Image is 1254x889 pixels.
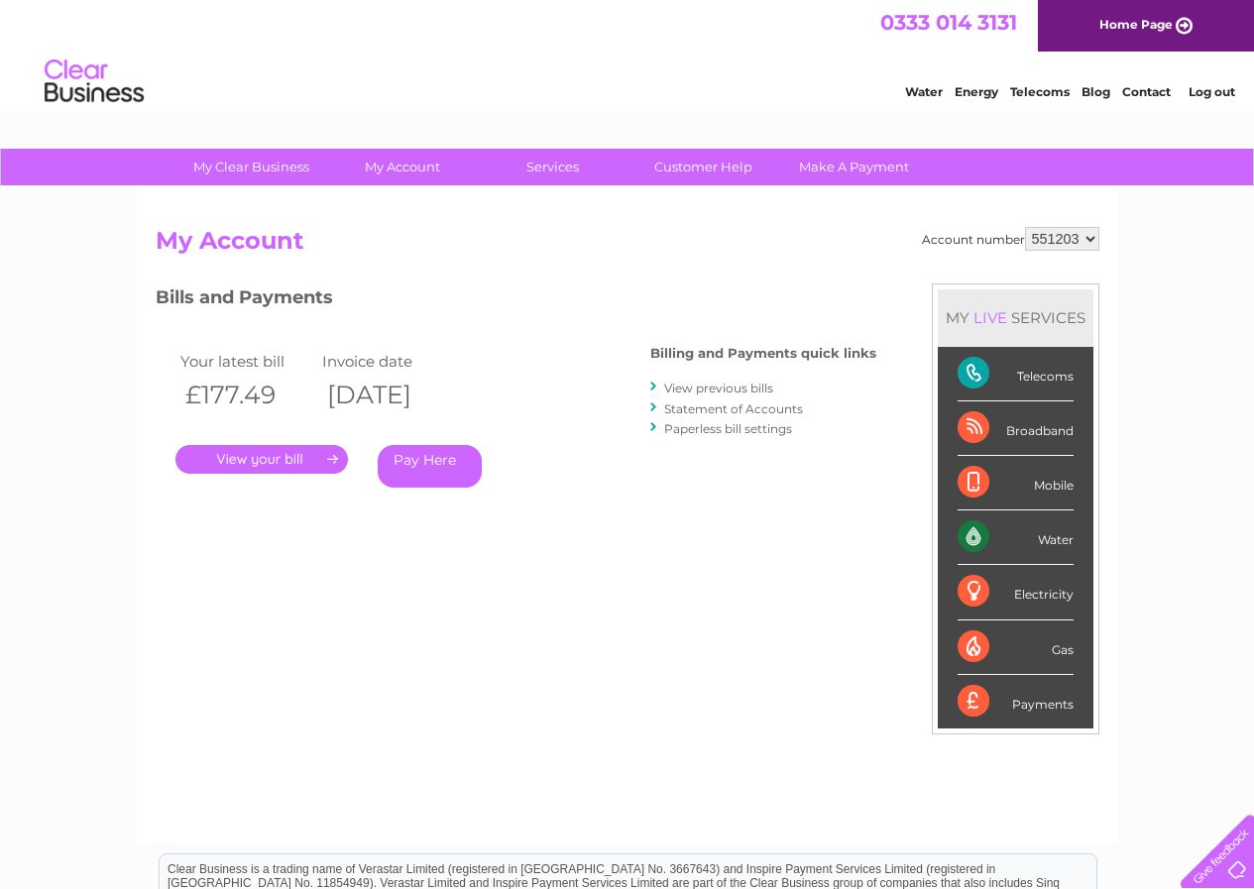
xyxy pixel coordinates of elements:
a: View previous bills [664,381,773,395]
a: Make A Payment [772,149,936,185]
h3: Bills and Payments [156,283,876,318]
div: Gas [958,620,1074,675]
a: Blog [1082,84,1110,99]
img: logo.png [44,52,145,112]
a: Energy [955,84,998,99]
a: Pay Here [378,445,482,488]
a: Contact [1122,84,1171,99]
div: Water [958,510,1074,565]
div: Electricity [958,565,1074,619]
a: Customer Help [622,149,785,185]
div: LIVE [969,308,1011,327]
td: Your latest bill [175,348,318,375]
div: Clear Business is a trading name of Verastar Limited (registered in [GEOGRAPHIC_DATA] No. 3667643... [160,11,1096,96]
div: Telecoms [958,347,1074,401]
th: [DATE] [317,375,460,415]
a: My Clear Business [170,149,333,185]
a: My Account [320,149,484,185]
div: Broadband [958,401,1074,456]
div: Payments [958,675,1074,728]
a: Water [905,84,943,99]
td: Invoice date [317,348,460,375]
a: 0333 014 3131 [880,10,1017,35]
h4: Billing and Payments quick links [650,346,876,361]
div: MY SERVICES [938,289,1093,346]
th: £177.49 [175,375,318,415]
div: Account number [922,227,1099,251]
a: Services [471,149,634,185]
div: Mobile [958,456,1074,510]
a: Log out [1189,84,1235,99]
a: . [175,445,348,474]
a: Statement of Accounts [664,401,803,416]
a: Paperless bill settings [664,421,792,436]
a: Telecoms [1010,84,1070,99]
h2: My Account [156,227,1099,265]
